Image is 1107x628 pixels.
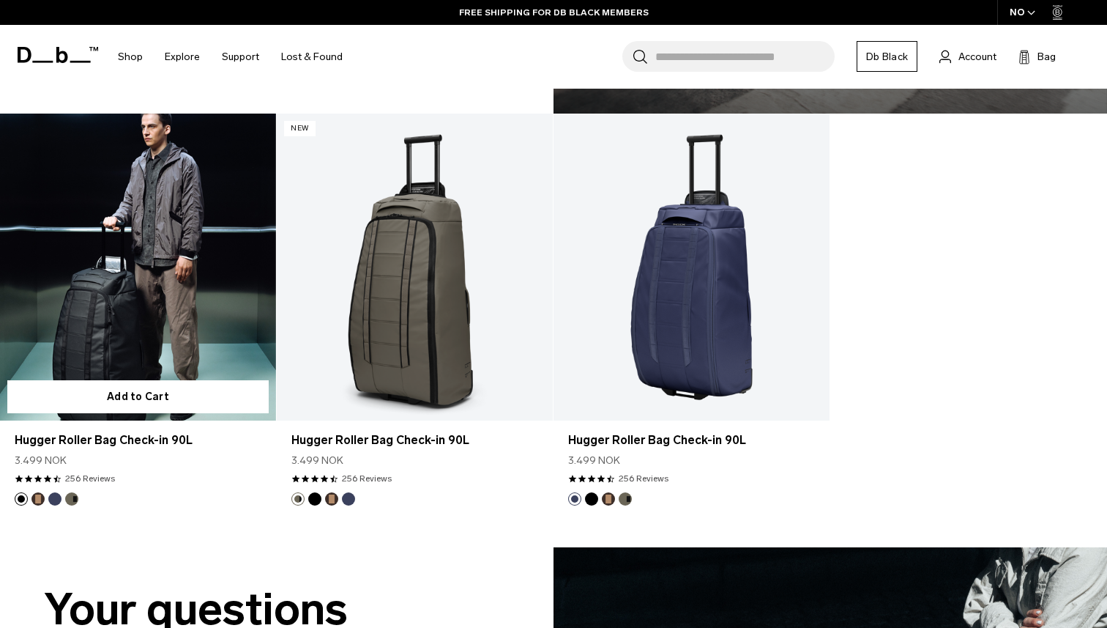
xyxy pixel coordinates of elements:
[48,492,61,506] button: Blue Hour
[1037,49,1056,64] span: Bag
[585,492,598,506] button: Black Out
[325,492,338,506] button: Espresso
[308,492,321,506] button: Black Out
[939,48,996,65] a: Account
[958,49,996,64] span: Account
[291,453,343,468] span: 3.499 NOK
[65,492,78,506] button: Forest Green
[291,432,538,449] a: Hugger Roller Bag Check-in 90L
[568,432,815,449] a: Hugger Roller Bag Check-in 90L
[857,41,917,72] a: Db Black
[291,492,305,506] button: Forest Green
[165,31,200,83] a: Explore
[15,453,67,468] span: 3.499 NOK
[568,492,581,506] button: Blue Hour
[7,380,269,413] button: Add to Cart
[568,453,620,468] span: 3.499 NOK
[222,31,259,83] a: Support
[281,31,343,83] a: Lost & Found
[619,472,668,485] a: 256 reviews
[1018,48,1056,65] button: Bag
[107,25,354,89] nav: Main Navigation
[602,492,615,506] button: Espresso
[31,492,45,506] button: Espresso
[553,114,830,421] a: Hugger Roller Bag Check-in 90L
[65,472,115,485] a: 256 reviews
[342,492,355,506] button: Blue Hour
[277,114,553,421] a: Hugger Roller Bag Check-in 90L
[459,6,649,19] a: FREE SHIPPING FOR DB BLACK MEMBERS
[342,472,392,485] a: 256 reviews
[15,432,261,449] a: Hugger Roller Bag Check-in 90L
[15,492,28,506] button: Black Out
[284,121,316,136] p: New
[619,492,632,506] button: Forest Green
[118,31,143,83] a: Shop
